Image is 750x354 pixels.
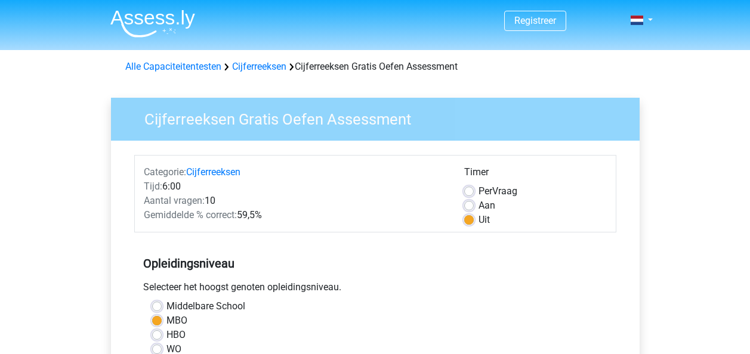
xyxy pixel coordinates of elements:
[479,213,490,227] label: Uit
[135,194,455,208] div: 10
[166,299,245,313] label: Middelbare School
[135,179,455,194] div: 6:00
[479,184,517,198] label: Vraag
[479,198,495,213] label: Aan
[479,185,492,197] span: Per
[134,280,616,299] div: Selecteer het hoogst genoten opleidingsniveau.
[130,105,631,129] h3: Cijferreeksen Gratis Oefen Assessment
[186,166,240,178] a: Cijferreeksen
[125,61,221,72] a: Alle Capaciteitentesten
[166,328,186,342] label: HBO
[514,15,556,26] a: Registreer
[232,61,286,72] a: Cijferreeksen
[144,166,186,178] span: Categorie:
[144,181,162,192] span: Tijd:
[135,208,455,222] div: 59,5%
[121,60,630,74] div: Cijferreeksen Gratis Oefen Assessment
[110,10,195,38] img: Assessly
[143,251,607,275] h5: Opleidingsniveau
[464,165,607,184] div: Timer
[166,313,187,328] label: MBO
[144,195,205,206] span: Aantal vragen:
[144,209,237,221] span: Gemiddelde % correct:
